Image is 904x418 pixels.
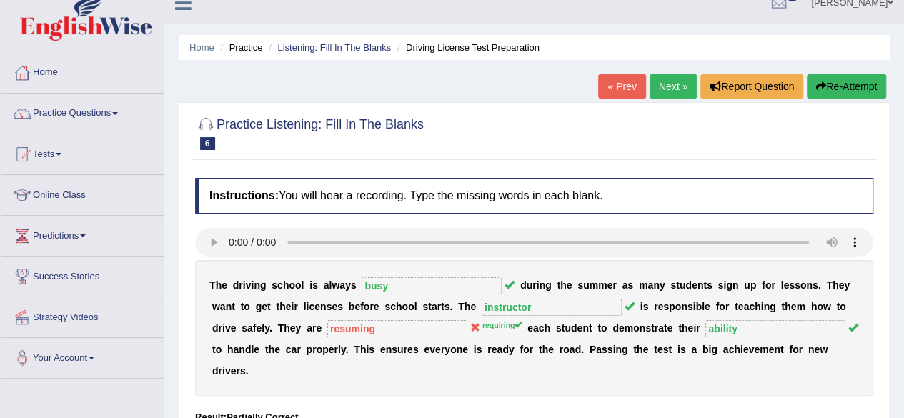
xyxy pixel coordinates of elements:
[217,41,262,54] li: Practice
[612,279,616,291] b: r
[212,301,220,312] b: w
[307,344,313,355] b: p
[239,344,245,355] b: n
[715,301,719,312] b: f
[256,301,262,312] b: g
[695,301,702,312] b: b
[771,279,775,291] b: r
[575,344,581,355] b: d
[465,301,471,312] b: h
[290,322,296,334] b: e
[432,301,437,312] b: a
[322,344,329,355] b: p
[700,74,803,99] button: Report Question
[670,279,676,291] b: s
[622,344,628,355] b: g
[654,344,657,355] b: t
[735,301,738,312] b: t
[762,279,765,291] b: f
[537,279,540,291] b: i
[563,344,570,355] b: o
[295,279,302,291] b: o
[548,344,554,355] b: e
[437,301,441,312] b: r
[244,301,250,312] b: o
[286,301,292,312] b: e
[492,344,497,355] b: e
[247,322,253,334] b: a
[718,279,724,291] b: s
[676,279,680,291] b: t
[840,301,846,312] b: o
[374,301,379,312] b: e
[589,322,592,334] b: t
[581,344,584,355] b: .
[242,322,247,334] b: s
[254,344,259,355] b: e
[450,344,457,355] b: o
[332,301,337,312] b: e
[612,322,619,334] b: d
[209,279,216,291] b: T
[360,344,367,355] b: h
[312,344,316,355] b: r
[650,74,697,99] a: Next »
[642,301,648,312] b: s
[780,279,783,291] b: l
[645,322,651,334] b: s
[226,301,232,312] b: n
[337,301,343,312] b: s
[556,322,562,334] b: s
[497,344,502,355] b: a
[750,279,757,291] b: p
[719,301,725,312] b: o
[351,279,357,291] b: s
[627,279,633,291] b: s
[749,301,755,312] b: c
[807,74,886,99] button: Re-Attempt
[607,344,613,355] b: s
[291,301,294,312] b: i
[557,279,560,291] b: t
[262,301,267,312] b: e
[404,344,407,355] b: r
[216,279,222,291] b: h
[654,301,657,312] b: r
[390,301,396,312] b: c
[743,301,749,312] b: a
[625,322,633,334] b: m
[320,301,327,312] b: n
[277,279,283,291] b: c
[838,279,844,291] b: e
[251,344,254,355] b: l
[583,279,590,291] b: u
[195,178,873,214] h4: You will hear a recording. Type the missing words in each blank.
[723,279,726,291] b: i
[264,322,269,334] b: y
[540,279,546,291] b: n
[647,279,653,291] b: a
[545,279,552,291] b: g
[212,344,216,355] b: t
[265,344,269,355] b: t
[509,344,515,355] b: y
[327,320,467,337] input: blank
[294,301,297,312] b: r
[279,301,286,312] b: h
[396,301,402,312] b: h
[560,344,563,355] b: r
[783,279,789,291] b: e
[836,301,840,312] b: t
[309,301,314,312] b: c
[341,344,346,355] b: y
[384,301,390,312] b: s
[251,279,254,291] b: i
[227,344,234,355] b: h
[413,344,419,355] b: s
[462,344,468,355] b: e
[664,322,667,334] b: t
[651,322,655,334] b: t
[362,277,502,294] input: blank
[291,344,297,355] b: a
[681,301,687,312] b: n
